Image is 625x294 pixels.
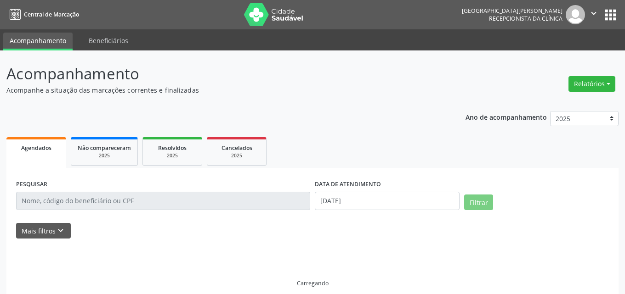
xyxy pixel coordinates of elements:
p: Acompanhe a situação das marcações correntes e finalizadas [6,85,435,95]
a: Acompanhamento [3,33,73,50]
a: Beneficiários [82,33,135,49]
div: 2025 [149,152,195,159]
button: Filtrar [464,194,493,210]
div: Carregando [297,279,329,287]
div: 2025 [214,152,260,159]
span: Resolvidos [158,144,187,152]
span: Cancelados [222,144,252,152]
span: Agendados [21,144,51,152]
div: 2025 [78,152,131,159]
i:  [589,8,599,18]
label: PESQUISAR [16,178,47,192]
button: Relatórios [568,76,615,92]
button: apps [602,7,619,23]
div: [GEOGRAPHIC_DATA][PERSON_NAME] [462,7,562,15]
a: Central de Marcação [6,7,79,22]
button:  [585,5,602,24]
p: Acompanhamento [6,62,435,85]
p: Ano de acompanhamento [466,111,547,122]
span: Recepcionista da clínica [489,15,562,22]
button: Mais filtroskeyboard_arrow_down [16,223,71,239]
input: Selecione um intervalo [315,192,460,210]
i: keyboard_arrow_down [56,226,66,236]
label: DATA DE ATENDIMENTO [315,178,381,192]
img: img [566,5,585,24]
span: Não compareceram [78,144,131,152]
input: Nome, código do beneficiário ou CPF [16,192,310,210]
span: Central de Marcação [24,11,79,18]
